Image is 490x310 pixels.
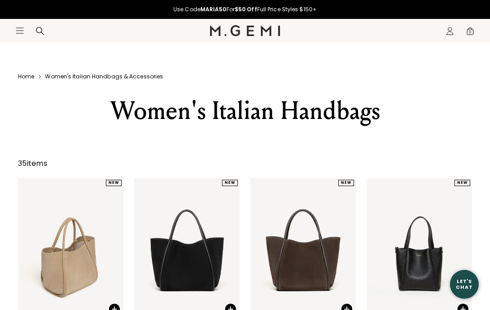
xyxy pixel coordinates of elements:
[235,5,257,13] span: $50 Off
[45,73,163,80] a: Women's italian handbags & accessories
[78,95,412,127] div: Women's Italian Handbags
[18,73,34,80] a: Home
[338,180,354,186] div: NEW
[450,278,479,290] div: Let's Chat
[18,158,47,169] div: 35 items
[200,5,227,13] span: MARIA50
[106,180,122,186] div: NEW
[466,28,475,37] span: 0
[454,180,470,186] div: NEW
[15,26,24,35] button: Open site menu
[210,25,281,36] img: M.Gemi
[222,180,238,186] div: NEW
